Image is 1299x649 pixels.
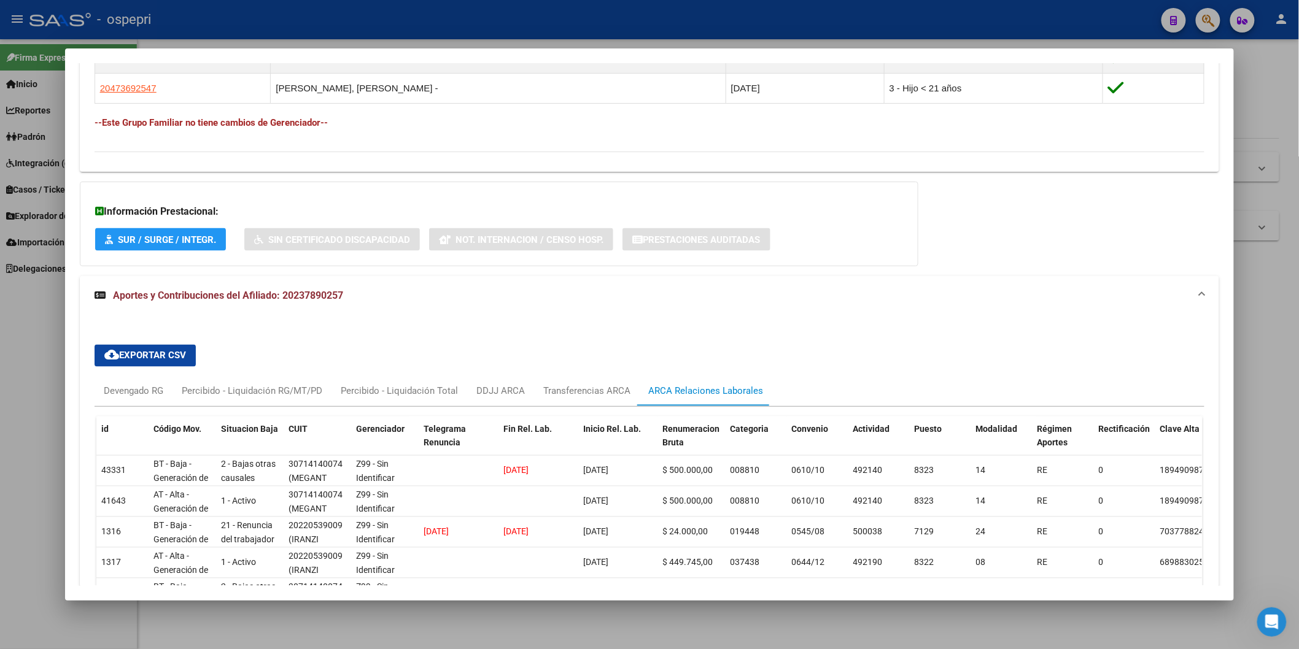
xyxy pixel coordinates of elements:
span: 019448 [731,527,760,537]
datatable-header-cell: Código Mov. [149,417,216,470]
datatable-header-cell: Situacion Baja [216,417,284,470]
span: 70377882426581989579 [1160,527,1258,537]
datatable-header-cell: Modalidad [971,417,1033,470]
datatable-header-cell: Clave Alta [1155,417,1278,470]
mat-icon: cloud_download [104,348,119,363]
span: Prestaciones Auditadas [643,234,761,245]
span: 14 [976,466,986,475]
span: Inicio Rel. Lab. [583,424,641,434]
span: 0610/10 [792,466,825,475]
span: Exportar CSV [104,350,186,361]
span: 037438 [731,558,760,567]
button: SUR / SURGE / INTEGR. [95,228,226,251]
span: 492190 [853,558,883,567]
span: Clave Alta [1160,424,1200,434]
span: Gerenciador [356,424,405,434]
button: Sin Certificado Discapacidad [244,228,420,251]
span: 8323 [915,466,934,475]
span: RE [1037,466,1048,475]
span: (MEGANT S.R.L.) [289,504,327,528]
span: 41643 [101,496,126,506]
span: CUIT [289,424,308,434]
div: Percibido - Liquidación RG/MT/PD [182,385,322,398]
div: 30714140074 [289,580,343,594]
span: 8322 [915,558,934,567]
span: 008810 [731,496,760,506]
iframe: Intercom live chat [1257,607,1287,637]
span: 0 [1099,558,1104,567]
button: Not. Internacion / Censo Hosp. [429,228,613,251]
span: Fin Rel. Lab. [503,424,552,434]
span: Situacion Baja [221,424,278,434]
span: 0610/10 [792,496,825,506]
datatable-header-cell: Rectificación [1094,417,1155,470]
span: 492140 [853,466,883,475]
span: 0 [1099,496,1104,506]
span: AT - Alta - Generación de clave [153,490,208,528]
div: ARCA Relaciones Laborales [649,385,764,398]
div: 30714140074 [289,488,343,502]
span: 1 - Activo [221,558,256,567]
span: id [101,424,109,434]
span: 24 [976,527,986,537]
div: 20220539009 [289,550,343,564]
span: [DATE] [424,527,449,537]
span: (MEGANT S.R.L.) [289,474,327,497]
h4: --Este Grupo Familiar no tiene cambios de Gerenciador-- [95,116,1204,129]
div: 20220539009 [289,519,343,533]
span: $ 24.000,00 [663,527,708,537]
span: RE [1037,558,1048,567]
span: Puesto [915,424,942,434]
span: [DATE] [503,466,529,475]
span: Telegrama Renuncia [424,424,466,448]
span: [DATE] [583,496,608,506]
span: Z99 - Sin Identificar [356,582,395,606]
span: 0 [1099,466,1104,475]
datatable-header-cell: Categoria [726,417,787,470]
button: Exportar CSV [95,345,196,367]
datatable-header-cell: CUIT [284,417,351,470]
div: DDJJ ARCA [476,385,525,398]
span: 20473692547 [100,83,157,93]
span: [DATE] [583,558,608,567]
span: 18949098784795987092 [1160,496,1258,506]
span: 0545/08 [792,527,825,537]
span: Categoria [731,424,769,434]
span: 18949098784795987092 [1160,466,1258,475]
button: Prestaciones Auditadas [622,228,770,251]
div: Transferencias ARCA [543,385,630,398]
datatable-header-cell: Puesto [910,417,971,470]
span: SUR / SURGE / INTEGR. [118,234,216,245]
mat-expansion-panel-header: Aportes y Contribuciones del Afiliado: 20237890257 [80,276,1219,315]
div: 30714140074 [289,458,343,472]
span: Z99 - Sin Identificar [356,459,395,483]
span: 1316 [101,527,121,537]
span: RE [1037,527,1048,537]
span: $ 500.000,00 [663,496,713,506]
span: (IRANZI [PERSON_NAME]) [289,566,357,589]
span: 500038 [853,527,883,537]
span: 008810 [731,466,760,475]
span: [DATE] [503,527,529,537]
span: [DATE] [583,527,608,537]
span: Not. Internacion / Censo Hosp. [456,234,603,245]
span: Sin Certificado Discapacidad [268,234,410,245]
td: [PERSON_NAME], [PERSON_NAME] - [271,73,726,103]
span: 7129 [915,527,934,537]
div: Percibido - Liquidación Total [341,385,458,398]
span: BT - Baja - Generación de Clave [153,521,208,559]
span: 1317 [101,558,121,567]
td: [DATE] [726,73,884,103]
h3: Información Prestacional: [95,204,903,219]
span: 492140 [853,496,883,506]
span: 68988302573097617369 [1160,558,1258,567]
span: BT - Baja - Generación de Clave [153,582,208,620]
datatable-header-cell: Convenio [787,417,848,470]
span: Z99 - Sin Identificar [356,521,395,545]
span: [DATE] [583,466,608,475]
span: Z99 - Sin Identificar [356,490,395,514]
span: Actividad [853,424,890,434]
datatable-header-cell: id [96,417,149,470]
div: Devengado RG [104,385,163,398]
span: Convenio [792,424,829,434]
